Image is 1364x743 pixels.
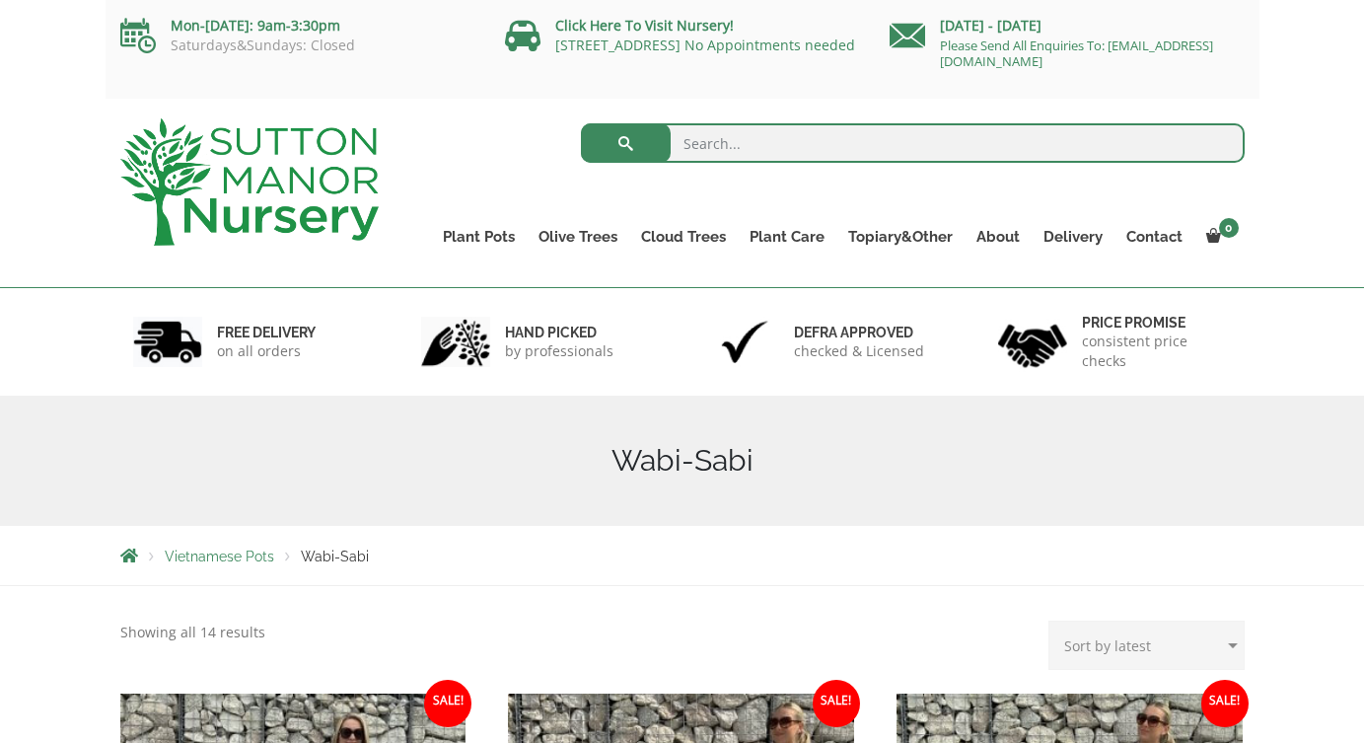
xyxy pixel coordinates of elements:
[965,223,1032,251] a: About
[505,324,613,341] h6: hand picked
[794,341,924,361] p: checked & Licensed
[431,223,527,251] a: Plant Pots
[836,223,965,251] a: Topiary&Other
[527,223,629,251] a: Olive Trees
[421,317,490,367] img: 2.jpg
[120,621,265,644] p: Showing all 14 results
[120,443,1245,479] h1: Wabi-Sabi
[813,680,860,727] span: Sale!
[555,36,855,54] a: [STREET_ADDRESS] No Appointments needed
[794,324,924,341] h6: Defra approved
[1032,223,1114,251] a: Delivery
[1114,223,1194,251] a: Contact
[424,680,471,727] span: Sale!
[1082,332,1232,371] p: consistent price checks
[505,341,613,361] p: by professionals
[710,317,779,367] img: 3.jpg
[217,341,316,361] p: on all orders
[120,548,1245,563] nav: Breadcrumbs
[133,317,202,367] img: 1.jpg
[738,223,836,251] a: Plant Care
[120,118,379,246] img: logo
[940,37,1213,70] a: Please Send All Enquiries To: [EMAIL_ADDRESS][DOMAIN_NAME]
[165,549,274,564] a: Vietnamese Pots
[1219,218,1239,238] span: 0
[1048,621,1245,670] select: Shop order
[1194,223,1245,251] a: 0
[629,223,738,251] a: Cloud Trees
[120,37,475,53] p: Saturdays&Sundays: Closed
[1201,680,1249,727] span: Sale!
[120,14,475,37] p: Mon-[DATE]: 9am-3:30pm
[1082,314,1232,332] h6: Price promise
[301,549,369,564] span: Wabi-Sabi
[217,324,316,341] h6: FREE DELIVERY
[555,16,734,35] a: Click Here To Visit Nursery!
[890,14,1245,37] p: [DATE] - [DATE]
[998,312,1067,372] img: 4.jpg
[581,123,1245,163] input: Search...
